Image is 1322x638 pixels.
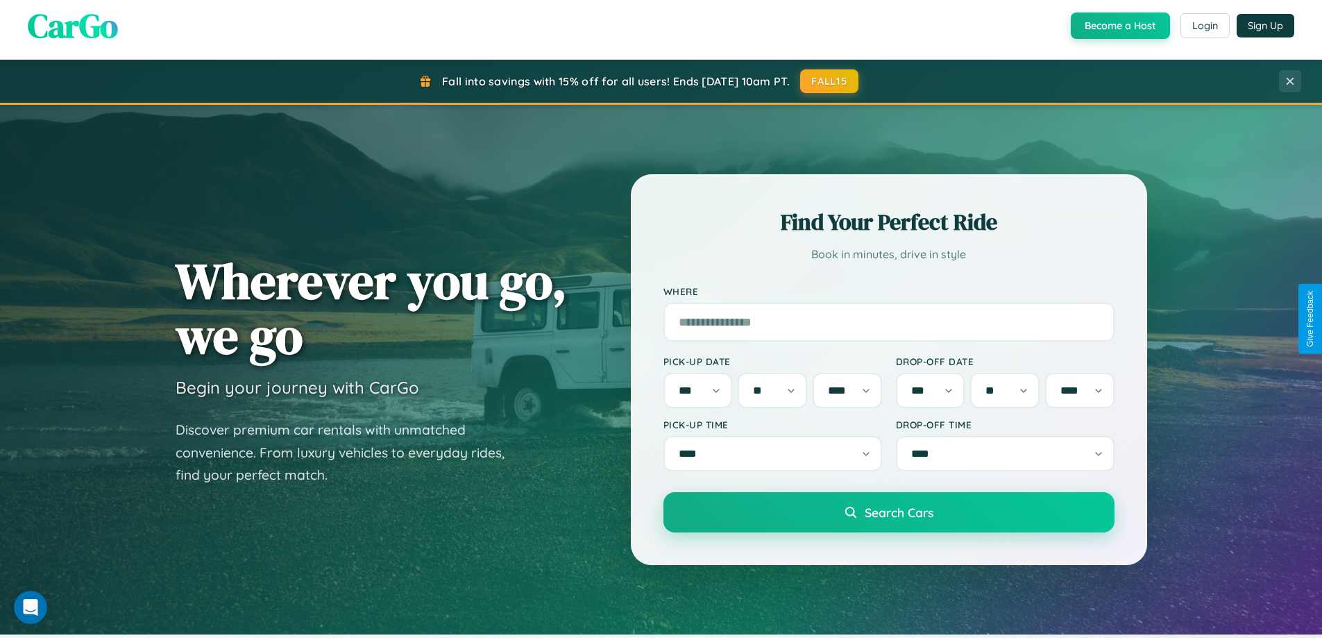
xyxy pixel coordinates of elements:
label: Drop-off Time [896,419,1115,430]
h2: Find Your Perfect Ride [663,207,1115,237]
span: Search Cars [865,505,933,520]
label: Where [663,285,1115,297]
div: Give Feedback [1305,291,1315,347]
button: FALL15 [800,69,858,93]
iframe: Intercom live chat [14,591,47,624]
button: Become a Host [1071,12,1170,39]
button: Search Cars [663,492,1115,532]
h1: Wherever you go, we go [176,253,567,363]
button: Sign Up [1237,14,1294,37]
label: Drop-off Date [896,355,1115,367]
label: Pick-up Time [663,419,882,430]
span: Fall into savings with 15% off for all users! Ends [DATE] 10am PT. [442,74,790,88]
h3: Begin your journey with CarGo [176,377,419,398]
p: Book in minutes, drive in style [663,244,1115,265]
label: Pick-up Date [663,355,882,367]
button: Login [1180,13,1230,38]
p: Discover premium car rentals with unmatched convenience. From luxury vehicles to everyday rides, ... [176,419,523,487]
span: CarGo [28,3,118,49]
